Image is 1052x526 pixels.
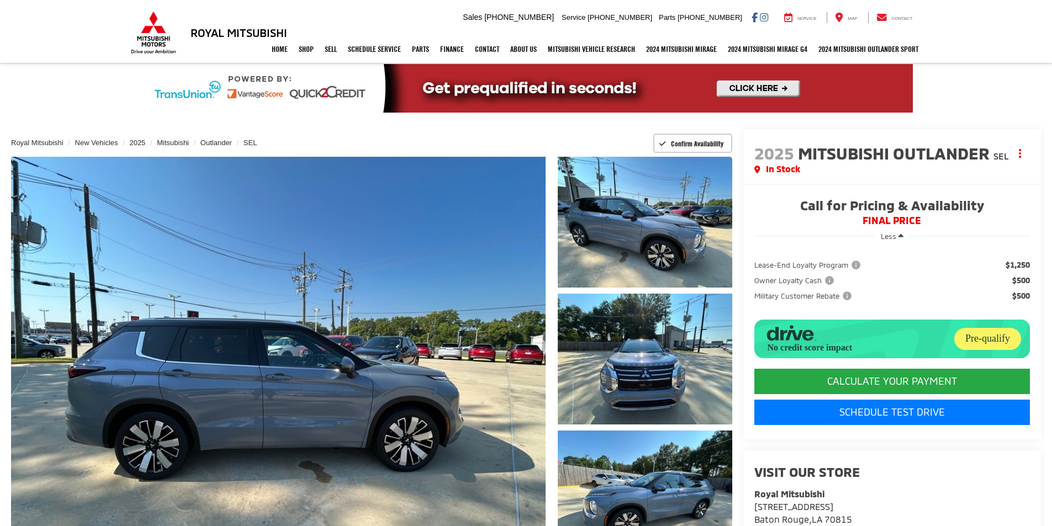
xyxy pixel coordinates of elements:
span: Lease-End Loyalty Program [754,259,863,270]
button: Military Customer Rebate [754,290,855,301]
a: 2024 Mitsubishi Mirage G4 [722,35,813,63]
a: SEL [244,139,257,147]
img: 2025 Mitsubishi Outlander SEL [556,155,733,289]
span: dropdown dots [1019,149,1021,158]
a: Royal Mitsubishi [11,139,64,147]
button: Actions [1011,144,1030,163]
a: Contact [868,12,921,23]
a: [STREET_ADDRESS] Baton Rouge,LA 70815 [754,501,852,524]
span: , [754,514,852,524]
a: Map [827,12,865,23]
span: FINAL PRICE [754,215,1030,226]
span: 70815 [824,514,852,524]
a: Expand Photo 1 [558,157,732,288]
span: $500 [1012,290,1030,301]
a: Expand Photo 2 [558,294,732,424]
span: Call for Pricing & Availability [754,199,1030,215]
span: [STREET_ADDRESS] [754,501,833,512]
span: Service [562,13,585,22]
span: $500 [1012,275,1030,286]
a: Mitsubishi Vehicle Research [542,35,641,63]
span: Mitsubishi Outlander [798,143,993,163]
a: 2024 Mitsubishi Outlander SPORT [813,35,924,63]
span: Less [881,232,896,241]
span: In Stock [766,163,800,176]
img: Mitsubishi [129,11,178,54]
button: Confirm Availability [653,134,732,153]
button: Owner Loyalty Cash [754,275,838,286]
span: Owner Loyalty Cash [754,275,836,286]
span: Parts [659,13,675,22]
a: Mitsubishi [157,139,189,147]
a: Schedule Test Drive [754,400,1030,425]
a: Contact [469,35,505,63]
span: Baton Rouge [754,514,809,524]
span: LA [812,514,822,524]
a: Service [776,12,825,23]
span: [PHONE_NUMBER] [678,13,742,22]
a: Facebook: Click to visit our Facebook page [752,13,758,22]
a: New Vehicles [75,139,118,147]
span: 2025 [754,143,794,163]
a: Schedule Service: Opens in a new tab [342,35,406,63]
a: About Us [505,35,542,63]
a: 2025 [129,139,145,147]
a: Parts: Opens in a new tab [406,35,435,63]
span: [PHONE_NUMBER] [484,13,554,22]
span: Map [848,16,857,21]
span: Contact [891,16,912,21]
span: Confirm Availability [671,139,723,148]
img: Quick2Credit [140,64,913,113]
button: Less [875,226,909,246]
a: Sell [319,35,342,63]
h2: Visit our Store [754,465,1030,479]
h3: Royal Mitsubishi [191,26,287,39]
span: Sales [463,13,482,22]
span: Military Customer Rebate [754,290,854,301]
a: Finance [435,35,469,63]
button: Lease-End Loyalty Program [754,259,864,270]
img: 2025 Mitsubishi Outlander SEL [556,292,733,426]
: CALCULATE YOUR PAYMENT [754,369,1030,394]
span: [PHONE_NUMBER] [588,13,652,22]
a: 2024 Mitsubishi Mirage [641,35,722,63]
span: SEL [993,151,1009,161]
span: Service [797,16,817,21]
a: Shop [293,35,319,63]
a: Outlander [200,139,232,147]
a: Instagram: Click to visit our Instagram page [760,13,768,22]
strong: Royal Mitsubishi [754,488,824,499]
span: $1,250 [1006,259,1030,270]
a: Home [266,35,293,63]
